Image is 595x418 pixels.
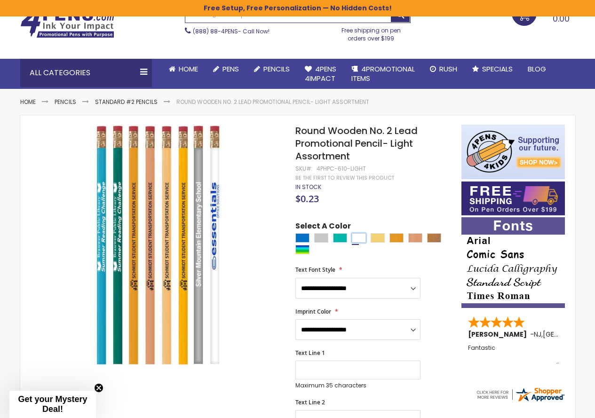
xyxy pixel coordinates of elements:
span: Imprint Color [295,308,331,315]
span: $0.23 [295,192,319,205]
div: Free shipping on pen orders over $199 [332,23,411,42]
span: In stock [295,183,321,191]
p: Maximum 35 characters [295,382,420,389]
a: Standard #2 Pencils [95,98,158,106]
a: Pencils [55,98,76,106]
img: Free shipping on orders over $199 [461,181,565,215]
span: Text Line 2 [295,398,325,406]
div: Bright Yellow [371,233,385,243]
img: 4Pens Custom Pens and Promotional Products [20,8,114,38]
span: 4Pens 4impact [305,64,336,83]
a: (888) 88-4PENS [193,27,238,35]
div: Blue Light [295,233,309,243]
span: Select A Color [295,221,351,234]
iframe: Google Customer Reviews [517,393,595,418]
span: Text Line 1 [295,349,325,357]
span: Blog [528,64,546,74]
span: Round Wooden No. 2 Lead Promotional Pencil- Light Assortment [295,124,418,163]
span: Get your Mystery Deal! [18,394,87,414]
div: Get your Mystery Deal!Close teaser [9,391,96,418]
a: Rush [422,59,465,79]
a: Home [20,98,36,106]
div: Teal [333,233,347,243]
img: font-personalization-examples [461,217,565,308]
a: Blog [520,59,554,79]
span: Text Font Style [295,266,335,274]
a: 4Pens4impact [297,59,344,89]
span: - Call Now! [193,27,270,35]
div: Natural Wood Beige [427,233,441,243]
a: 4pens.com certificate URL [475,397,565,405]
a: 4PROMOTIONALITEMS [344,59,422,89]
div: Silver [314,233,328,243]
strong: SKU [295,165,313,173]
a: Specials [465,59,520,79]
span: NJ [534,330,541,339]
div: White [352,233,366,243]
a: Home [161,59,206,79]
span: Home [179,64,198,74]
div: 4PHPC-610-LIGHT [317,165,366,173]
img: 4pens 4 kids [461,125,565,179]
span: Rush [439,64,457,74]
div: All Categories [20,59,152,87]
div: Assorted [295,245,309,254]
div: Dull Yellow [389,233,404,243]
div: Tannish [408,233,422,243]
span: 0.00 [553,13,570,24]
a: Pens [206,59,246,79]
span: Pens [222,64,239,74]
span: 4PROMOTIONAL ITEMS [351,64,415,83]
li: Round Wooden No. 2 Lead Promotional Pencil- Light Assortment [176,98,369,106]
div: Availability [295,183,321,191]
span: Pencils [263,64,290,74]
a: Pencils [246,59,297,79]
button: Close teaser [94,383,103,393]
a: Be the first to review this product [295,174,394,181]
img: Round Wooden No. 2 Lead Promotional Pencil- Light Assortment [39,124,283,368]
span: Specials [482,64,513,74]
span: [PERSON_NAME] [468,330,530,339]
img: 4pens.com widget logo [475,386,565,403]
div: Fantastic [468,345,559,365]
